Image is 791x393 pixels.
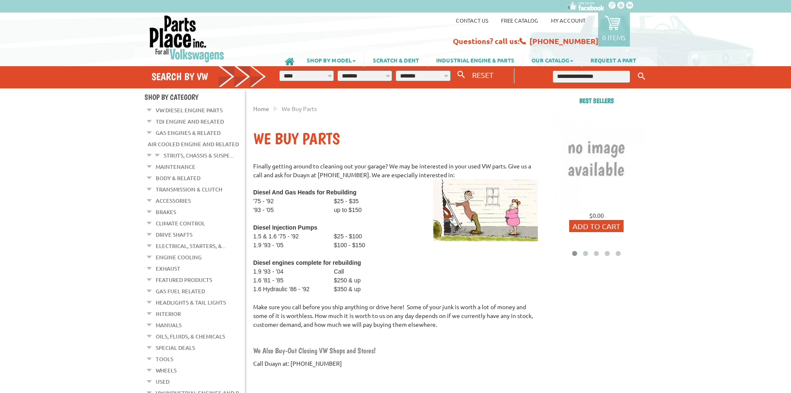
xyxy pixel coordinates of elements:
[501,17,538,24] a: Free Catalog
[582,53,645,67] a: REQUEST A PART
[156,331,225,342] a: Oils, Fluids, & Chemicals
[156,184,222,195] a: Transmission & Clutch
[149,15,225,63] img: Parts Place Inc!
[156,173,200,184] a: Body & Related
[253,197,334,206] td: '75 - '92
[253,129,538,149] h1: We Buy Parts
[253,359,538,368] div: Call Duayn at: [PHONE_NUMBER]
[365,53,427,67] a: SCRATCH & DENT
[573,222,620,230] span: Add to Cart
[156,207,176,217] a: Brakes
[253,346,538,355] h3: We Also Buy-Out Closing VW Shops and Stores!
[164,150,234,161] a: Struts, Chassis & Suspe...
[334,197,379,206] td: $25 - $35
[156,195,191,206] a: Accessories
[253,241,334,250] td: 1.9 '93 - '05
[469,69,497,81] button: RESET
[156,274,212,285] a: Featured Products
[253,189,357,196] strong: Diesel And Gas Heads for Rebuilding
[156,376,169,387] a: Used
[456,17,488,24] a: Contact us
[156,105,223,116] a: VW Diesel Engine Parts
[156,240,226,251] a: Electrical, Starters, &...
[156,365,177,376] a: Wheels
[156,127,221,138] a: Gas Engines & Related
[148,139,239,150] a: Air Cooled Engine and Related
[298,53,364,67] a: SHOP BY MODEL
[253,162,538,188] div: Finally getting around to cleaning out your garage? We may be interested in your used VW parts. G...
[156,229,193,240] a: Drive Shafts
[546,97,647,105] h2: Best sellers
[156,342,195,353] a: Special Deals
[334,285,379,294] td: $350 & up
[253,294,538,329] div: Make sure you call before you ship anything or drive here! Some of your junk is worth a lot of mo...
[589,212,604,219] span: $0.00
[551,17,586,24] a: My Account
[472,70,493,79] span: RESET
[635,70,648,83] button: Keyword Search
[156,218,205,229] a: Climate Control
[334,241,379,250] td: $100 - $150
[156,286,205,297] a: Gas Fuel Related
[523,53,582,67] a: OUR CATALOG
[334,276,379,285] td: $250 & up
[334,232,379,241] td: $25 - $100
[253,105,269,112] a: Home
[152,70,266,83] h4: Search by VW
[598,13,630,47] a: 0 items
[156,354,173,365] a: Tools
[253,267,334,276] td: 1.9 '93 - '04
[454,69,468,81] button: Search By VW...
[156,161,195,172] a: Maintenance
[334,267,379,276] td: Call
[428,53,523,67] a: INDUSTRIAL ENGINE & PARTS
[156,297,226,308] a: Headlights & Tail Lights
[253,224,317,231] strong: Diesel Injection Pumps
[156,308,181,319] a: Interior
[282,105,317,112] span: We Buy Parts
[602,33,626,41] p: 0 items
[156,320,182,331] a: Manuals
[156,252,202,263] a: Engine Cooling
[156,116,224,127] a: TDI Engine and Related
[253,285,334,294] td: 1.6 Hydraulic '86 - '92
[253,232,334,241] td: 1.5 & 1.6 '75 - '92
[253,206,334,215] td: '93 - '05
[334,206,379,215] td: up to $150
[569,220,624,232] button: Add to Cart
[144,93,245,101] h4: Shop By Category
[253,259,361,266] strong: Diesel engines complete for rebuilding
[253,276,334,285] td: 1.6 '81 - '85
[156,263,180,274] a: Exhaust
